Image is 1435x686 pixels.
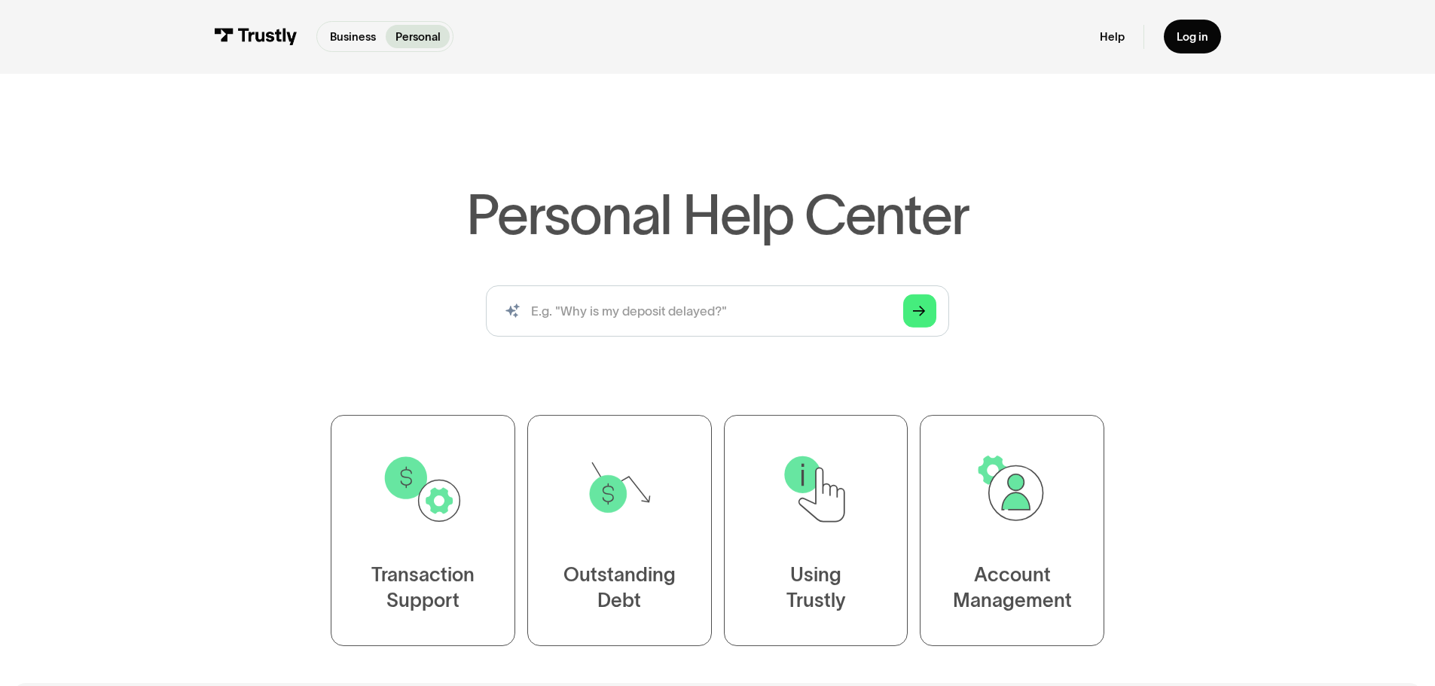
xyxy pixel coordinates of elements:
a: UsingTrustly [724,415,908,646]
p: Personal [395,29,441,45]
a: TransactionSupport [331,415,515,646]
a: OutstandingDebt [527,415,712,646]
div: Log in [1177,29,1208,44]
input: search [486,285,949,337]
a: Business [320,25,385,48]
div: Using Trustly [786,563,845,614]
div: Account Management [953,563,1072,614]
a: AccountManagement [920,415,1104,646]
h1: Personal Help Center [466,187,968,242]
img: Trustly Logo [214,28,297,45]
div: Outstanding Debt [563,563,676,614]
p: Business [330,29,376,45]
a: Log in [1164,20,1221,53]
a: Help [1100,29,1125,44]
div: Transaction Support [371,563,475,614]
a: Personal [386,25,450,48]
